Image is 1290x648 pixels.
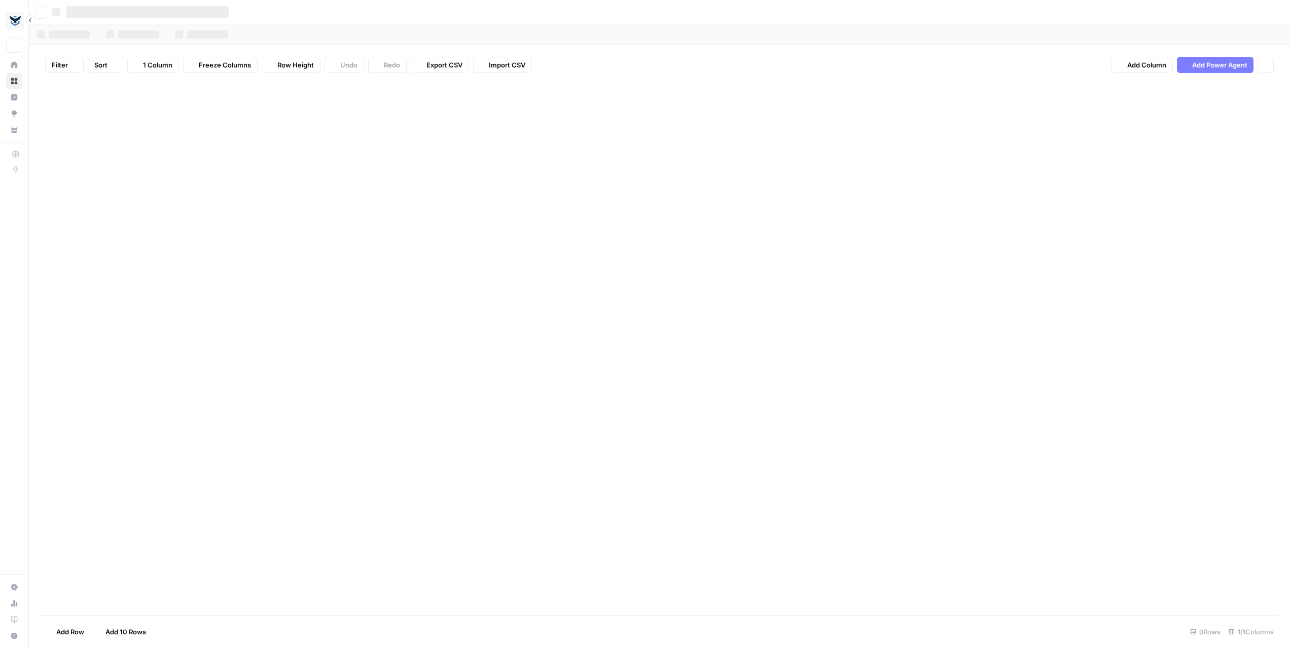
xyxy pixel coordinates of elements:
[1177,57,1253,73] button: Add Power Agent
[411,57,469,73] button: Export CSV
[6,628,22,644] button: Help + Support
[6,89,22,105] a: Insights
[384,60,400,70] span: Redo
[41,624,90,640] button: Add Row
[262,57,320,73] button: Row Height
[94,60,107,70] span: Sort
[6,595,22,611] a: Usage
[6,57,22,73] a: Home
[340,60,357,70] span: Undo
[6,122,22,138] a: Your Data
[1112,57,1173,73] button: Add Column
[1225,624,1278,640] div: 1/1 Columns
[368,57,407,73] button: Redo
[143,60,172,70] span: 1 Column
[325,57,364,73] button: Undo
[6,73,22,89] a: Browse
[426,60,462,70] span: Export CSV
[105,627,146,637] span: Add 10 Rows
[6,105,22,122] a: Opportunities
[88,57,123,73] button: Sort
[489,60,525,70] span: Import CSV
[6,12,24,30] img: Prey Logo
[1127,60,1166,70] span: Add Column
[6,579,22,595] a: Settings
[6,8,22,33] button: Workspace: Prey
[199,60,251,70] span: Freeze Columns
[6,611,22,628] a: Learning Hub
[56,627,84,637] span: Add Row
[45,57,84,73] button: Filter
[1192,60,1247,70] span: Add Power Agent
[473,57,532,73] button: Import CSV
[1186,624,1225,640] div: 0 Rows
[183,57,258,73] button: Freeze Columns
[277,60,314,70] span: Row Height
[127,57,179,73] button: 1 Column
[52,60,68,70] span: Filter
[90,624,152,640] button: Add 10 Rows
